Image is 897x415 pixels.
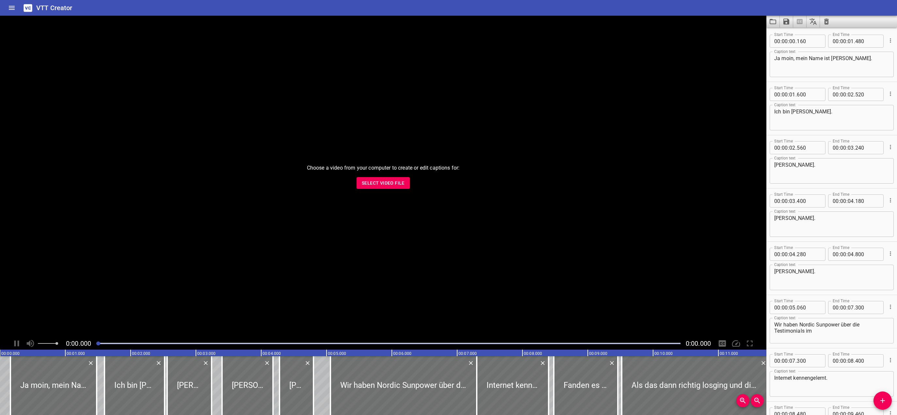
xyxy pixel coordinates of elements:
input: 400 [855,354,879,367]
span: . [795,88,797,101]
input: 00 [782,141,788,154]
input: 00 [782,88,788,101]
text: 00:02.000 [132,351,150,356]
input: 00 [782,354,788,367]
text: 00:01.000 [67,351,85,356]
button: Cue Options [886,303,895,311]
button: Cue Options [886,196,895,205]
input: 02 [848,88,854,101]
textarea: Ich bin [PERSON_NAME]. [774,108,889,127]
span: : [839,88,840,101]
span: : [846,141,848,154]
button: Zoom Out [751,394,764,407]
input: 160 [797,35,821,48]
text: 00:09.000 [589,351,607,356]
span: : [780,194,782,207]
span: . [854,301,855,314]
text: 00:05.000 [328,351,346,356]
div: Delete Cue [263,359,270,367]
span: : [788,141,789,154]
input: 00 [833,248,839,261]
span: . [854,248,855,261]
button: Delete [538,359,547,367]
input: 04 [789,248,795,261]
span: Video Duration [686,340,711,347]
span: . [854,354,855,367]
input: 280 [797,248,821,261]
input: 520 [855,88,879,101]
input: 00 [782,194,788,207]
div: Cue Options [886,192,894,209]
input: 00 [774,248,780,261]
span: : [846,354,848,367]
span: . [795,354,797,367]
text: 00:08.000 [524,351,542,356]
div: Play progress [96,343,681,344]
span: : [788,301,789,314]
span: : [839,248,840,261]
text: 00:00.000 [1,351,20,356]
textarea: [PERSON_NAME]. [774,268,889,287]
button: Load captions from file [766,16,780,27]
button: Delete [759,359,768,367]
text: 00:03.000 [197,351,216,356]
div: Delete Cue [467,359,474,367]
input: 03 [789,194,795,207]
input: 240 [855,141,879,154]
textarea: [PERSON_NAME]. [774,162,889,180]
button: Translate captions [807,16,820,27]
span: . [795,141,797,154]
button: Cue Options [886,249,895,258]
span: : [780,301,782,314]
span: : [788,194,789,207]
span: . [854,88,855,101]
input: 00 [782,301,788,314]
span: : [839,35,840,48]
span: : [846,35,848,48]
span: : [839,141,840,154]
span: . [795,301,797,314]
button: Cue Options [886,143,895,151]
span: . [795,35,797,48]
span: : [839,194,840,207]
text: 00:06.000 [393,351,411,356]
button: Cue Options [886,90,895,98]
text: 00:10.000 [654,351,673,356]
span: . [854,35,855,48]
span: : [788,88,789,101]
input: 04 [848,194,854,207]
div: Delete Cue [87,359,94,367]
span: : [780,141,782,154]
input: 02 [789,141,795,154]
text: 00:04.000 [263,351,281,356]
h6: VTT Creator [36,3,72,13]
button: Save captions to file [780,16,793,27]
input: 180 [855,194,879,207]
span: . [854,141,855,154]
input: 00 [840,354,846,367]
textarea: Wir haben Nordic Sunpower über die Testimonials im [774,322,889,340]
span: Select a video in the pane to the left, then you can automatically extract captions. [793,16,807,27]
input: 01 [789,88,795,101]
span: . [854,194,855,207]
button: Delete [154,359,163,367]
span: : [788,35,789,48]
input: 00 [774,35,780,48]
input: 07 [789,354,795,367]
input: 00 [840,248,846,261]
input: 600 [797,88,821,101]
div: Delete Cue [154,359,162,367]
span: : [780,248,782,261]
input: 00 [833,194,839,207]
div: Cue Options [886,298,894,315]
span: : [839,301,840,314]
input: 00 [782,248,788,261]
input: 480 [855,35,879,48]
input: 00 [774,141,780,154]
button: Clear captions [820,16,833,27]
input: 00 [833,354,839,367]
input: 00 [833,35,839,48]
span: Current Time [66,340,91,347]
div: Cue Options [886,352,894,369]
button: Cue Options [886,36,895,45]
